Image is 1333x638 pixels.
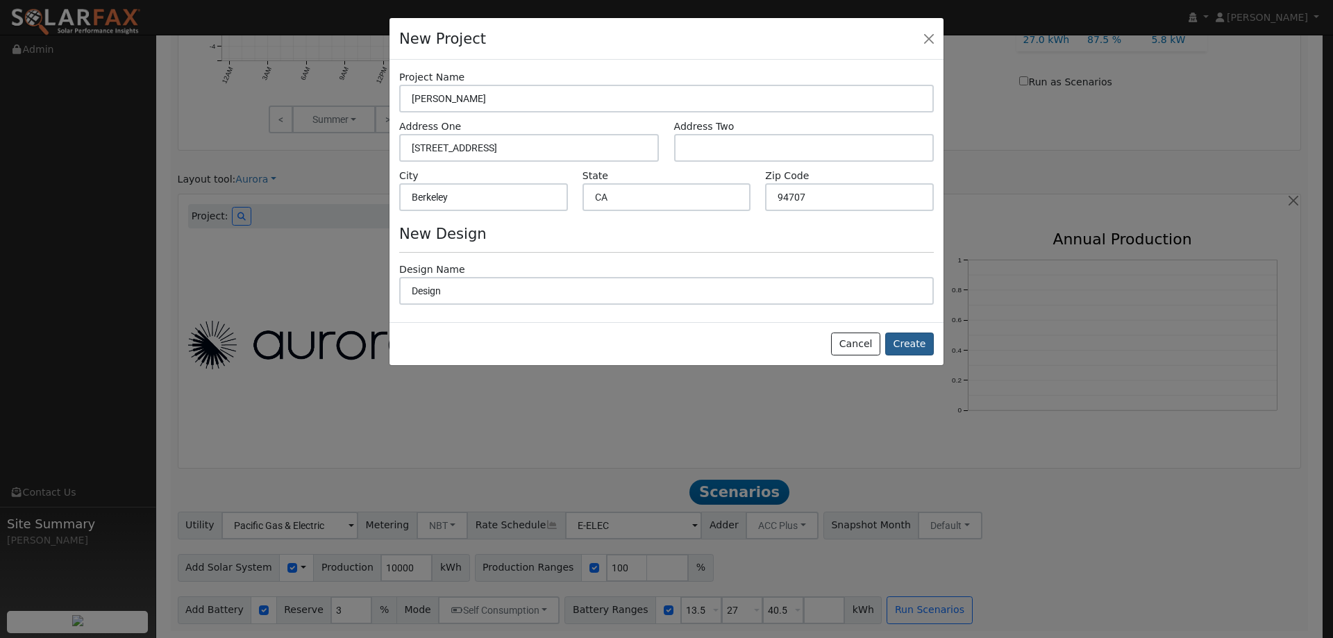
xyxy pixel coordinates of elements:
[399,225,934,242] h4: New Design
[765,169,809,183] label: Zip Code
[399,119,461,134] label: Address One
[399,169,419,183] label: City
[582,169,608,183] label: State
[399,70,464,85] label: Project Name
[399,262,465,277] label: Design Name
[885,333,934,356] button: Create
[831,333,880,356] button: Cancel
[674,119,735,134] label: Address Two
[399,28,486,50] h4: New Project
